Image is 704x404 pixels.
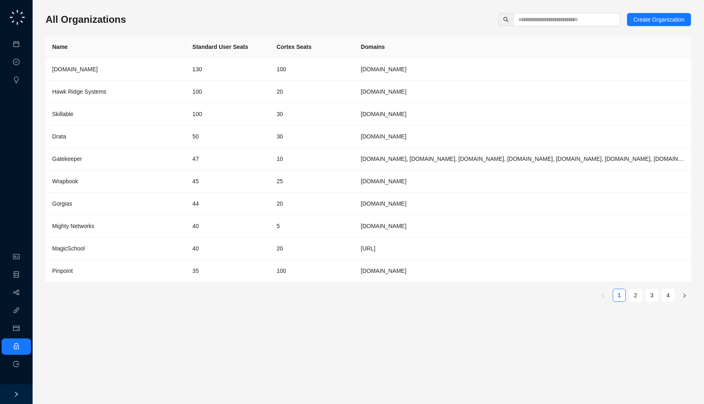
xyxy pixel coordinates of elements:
span: left [601,293,605,298]
span: Gatekeeper [52,156,82,162]
td: hawkridgesys.com [354,81,691,103]
td: mightynetworks.com [354,215,691,237]
span: Skillable [52,111,73,117]
td: 100 [186,81,270,103]
td: 47 [186,148,270,170]
span: Wrapbook [52,178,78,184]
a: 1 [613,289,625,301]
td: synthesia.io [354,58,691,81]
li: 2 [629,289,642,302]
th: Standard User Seats [186,36,270,58]
td: 100 [186,103,270,125]
td: 100 [270,260,354,282]
td: 45 [186,170,270,193]
th: Cortex Seats [270,36,354,58]
span: Gorgias [52,200,72,207]
td: Drata.com [354,125,691,148]
li: Previous Page [596,289,609,302]
span: Pinpoint [52,268,73,274]
span: [DOMAIN_NAME] [52,66,98,72]
span: Create Organization [634,15,684,24]
td: 100 [270,58,354,81]
span: logout [13,361,20,367]
button: Create Organization [627,13,691,26]
li: Next Page [678,289,691,302]
span: MagicSchool [52,245,85,252]
iframe: Open customer support [678,377,700,399]
td: skillable.com [354,103,691,125]
img: logo-small-C4UdH2pc.png [8,8,26,26]
button: left [596,289,609,302]
li: 3 [645,289,658,302]
span: right [13,391,19,397]
span: right [682,293,687,298]
td: 20 [270,81,354,103]
td: 40 [186,215,270,237]
td: 40 [186,237,270,260]
span: Drata [52,133,66,140]
a: 2 [629,289,642,301]
td: gorgias.com [354,193,691,215]
th: Name [46,36,186,58]
td: 20 [270,193,354,215]
span: Mighty Networks [52,223,94,229]
td: 10 [270,148,354,170]
td: magicschool.ai [354,237,691,260]
td: wrapbook.com [354,170,691,193]
li: 4 [662,289,675,302]
td: pinpointhq.com [354,260,691,282]
td: 20 [270,237,354,260]
td: 30 [270,103,354,125]
td: 30 [270,125,354,148]
td: 50 [186,125,270,148]
span: search [503,17,509,22]
a: 4 [662,289,674,301]
a: 3 [646,289,658,301]
li: 1 [613,289,626,302]
span: Hawk Ridge Systems [52,88,106,95]
td: gatekeeperhq.com, gatekeeperhq.io, gatekeeper.io, gatekeepervclm.com, gatekeeperhq.co, trygatekee... [354,148,691,170]
td: 35 [186,260,270,282]
td: 130 [186,58,270,81]
h3: All Organizations [46,13,126,26]
td: 5 [270,215,354,237]
td: 44 [186,193,270,215]
td: 25 [270,170,354,193]
button: right [678,289,691,302]
th: Domains [354,36,691,58]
